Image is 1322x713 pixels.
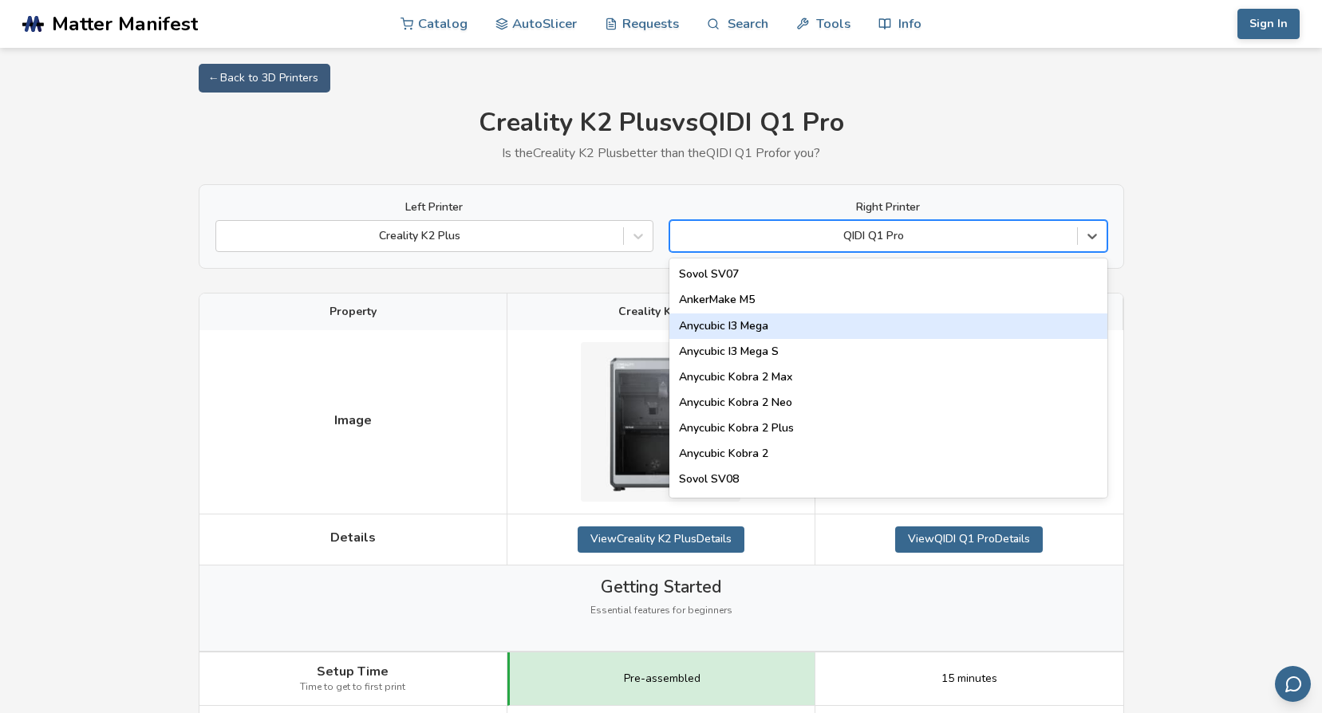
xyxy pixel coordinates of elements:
div: AnkerMake M5 [669,287,1107,313]
div: Anycubic I3 Mega S [669,339,1107,364]
div: Sovol SV07 [669,262,1107,287]
div: Anycubic Kobra 2 [669,441,1107,467]
span: Getting Started [601,577,721,597]
span: Matter Manifest [52,13,198,35]
span: Property [330,305,377,318]
input: Creality K2 Plus [224,230,227,242]
div: Anycubic I3 Mega [669,313,1107,339]
div: Sovol SV08 [669,467,1107,492]
span: Essential features for beginners [590,605,732,616]
a: ViewQIDI Q1 ProDetails [895,526,1043,552]
button: Sign In [1237,9,1300,39]
span: Time to get to first print [300,682,405,693]
span: Pre-assembled [624,672,700,685]
span: 15 minutes [941,672,997,685]
label: Right Printer [669,201,1107,214]
span: Details [330,530,376,545]
img: Creality K2 Plus [581,342,740,502]
div: Creality Hi [669,492,1107,518]
h1: Creality K2 Plus vs QIDI Q1 Pro [199,108,1124,138]
label: Left Printer [215,201,653,214]
span: Setup Time [317,664,389,679]
button: Send feedback via email [1275,666,1311,702]
input: QIDI Q1 ProSovol SV07AnkerMake M5Anycubic I3 MegaAnycubic I3 Mega SAnycubic Kobra 2 MaxAnycubic K... [678,230,681,242]
span: Creality K2 Plus [618,305,704,318]
span: Image [334,413,372,427]
a: ← Back to 3D Printers [199,64,330,93]
div: Anycubic Kobra 2 Plus [669,416,1107,441]
div: Anycubic Kobra 2 Neo [669,390,1107,416]
div: Anycubic Kobra 2 Max [669,364,1107,390]
p: Is the Creality K2 Plus better than the QIDI Q1 Pro for you? [199,146,1124,160]
a: ViewCreality K2 PlusDetails [578,526,744,552]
